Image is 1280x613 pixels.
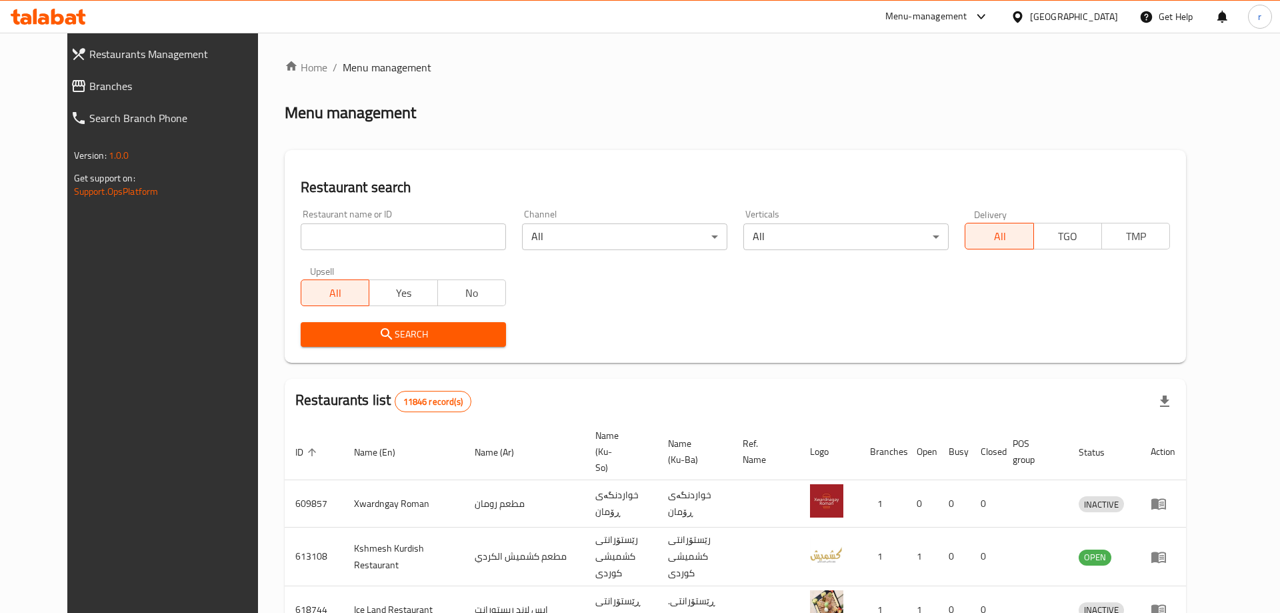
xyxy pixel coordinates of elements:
[60,38,281,70] a: Restaurants Management
[657,528,732,586] td: رێستۆرانتی کشمیشى كوردى
[285,528,343,586] td: 613108
[333,59,337,75] li: /
[970,424,1002,480] th: Closed
[310,266,335,275] label: Upsell
[285,480,343,528] td: 609857
[859,528,906,586] td: 1
[395,396,471,408] span: 11846 record(s)
[1107,227,1165,246] span: TMP
[109,147,129,164] span: 1.0.0
[437,279,506,306] button: No
[1079,550,1111,565] span: OPEN
[1079,444,1122,460] span: Status
[970,480,1002,528] td: 0
[1013,436,1052,468] span: POS group
[369,279,437,306] button: Yes
[354,444,413,460] span: Name (En)
[974,209,1007,219] label: Delivery
[295,444,321,460] span: ID
[1033,223,1102,249] button: TGO
[311,326,495,343] span: Search
[475,444,531,460] span: Name (Ar)
[885,9,967,25] div: Menu-management
[906,480,938,528] td: 0
[375,283,432,303] span: Yes
[938,424,970,480] th: Busy
[1079,497,1124,512] span: INACTIVE
[343,59,431,75] span: Menu management
[859,424,906,480] th: Branches
[60,102,281,134] a: Search Branch Phone
[301,279,369,306] button: All
[1151,496,1175,512] div: Menu
[799,424,859,480] th: Logo
[1101,223,1170,249] button: TMP
[464,528,585,586] td: مطعم كشميش الكردي
[1140,424,1186,480] th: Action
[285,102,416,123] h2: Menu management
[74,147,107,164] span: Version:
[743,223,949,250] div: All
[74,169,135,187] span: Get support on:
[89,110,271,126] span: Search Branch Phone
[810,484,843,518] img: Xwardngay Roman
[60,70,281,102] a: Branches
[938,480,970,528] td: 0
[657,480,732,528] td: خواردنگەی ڕۆمان
[1149,386,1181,418] div: Export file
[906,424,938,480] th: Open
[295,390,471,412] h2: Restaurants list
[595,428,641,476] span: Name (Ku-So)
[395,391,471,412] div: Total records count
[301,223,506,250] input: Search for restaurant name or ID..
[971,227,1028,246] span: All
[585,528,657,586] td: رێستۆرانتی کشمیشى كوردى
[1258,9,1261,24] span: r
[859,480,906,528] td: 1
[743,436,783,468] span: Ref. Name
[343,528,464,586] td: Kshmesh Kurdish Restaurant
[285,59,327,75] a: Home
[970,528,1002,586] td: 0
[1079,496,1124,512] div: INACTIVE
[1039,227,1097,246] span: TGO
[343,480,464,528] td: Xwardngay Roman
[906,528,938,586] td: 1
[522,223,727,250] div: All
[443,283,501,303] span: No
[89,46,271,62] span: Restaurants Management
[965,223,1033,249] button: All
[1030,9,1118,24] div: [GEOGRAPHIC_DATA]
[810,538,843,571] img: Kshmesh Kurdish Restaurant
[89,78,271,94] span: Branches
[74,183,159,200] a: Support.OpsPlatform
[301,177,1170,197] h2: Restaurant search
[464,480,585,528] td: مطعم رومان
[938,528,970,586] td: 0
[285,59,1186,75] nav: breadcrumb
[668,436,716,468] span: Name (Ku-Ba)
[301,322,506,347] button: Search
[1151,549,1175,565] div: Menu
[585,480,657,528] td: خواردنگەی ڕۆمان
[307,283,364,303] span: All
